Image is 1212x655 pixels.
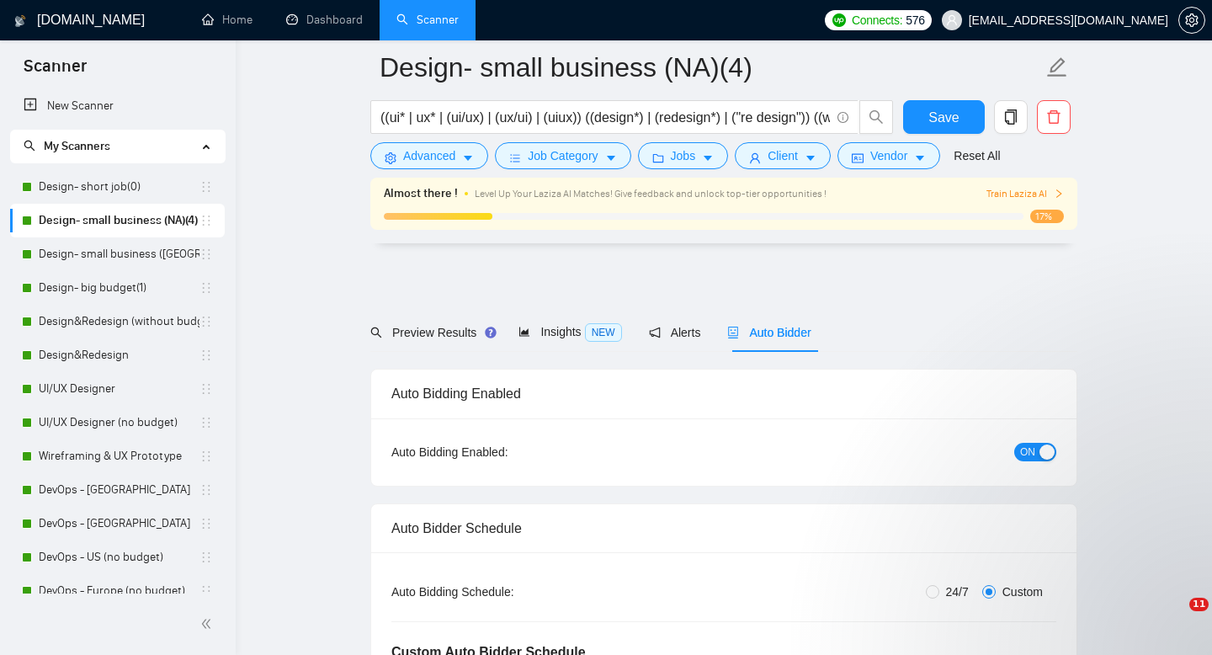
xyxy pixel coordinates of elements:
a: DevOps - Europe (no budget) [39,574,199,608]
span: holder [199,584,213,598]
span: My Scanners [24,139,110,153]
a: DevOps - [GEOGRAPHIC_DATA] [39,473,199,507]
a: Design- small business (NA)(4) [39,204,199,237]
div: Auto Bidding Schedule: [391,583,613,601]
span: holder [199,517,213,530]
span: search [24,140,35,152]
span: bars [509,152,521,164]
a: homeHome [202,13,252,27]
button: search [859,100,893,134]
a: New Scanner [24,89,211,123]
span: caret-down [702,152,714,164]
a: DevOps - US (no budget) [39,541,199,574]
span: Level Up Your Laziza AI Matches! Give feedback and unlock top-tier opportunities ! [475,188,827,200]
div: Auto Bidding Enabled [391,370,1056,418]
span: 11 [1189,598,1209,611]
a: Design- small business ([GEOGRAPHIC_DATA])(4) [39,237,199,271]
span: Alerts [649,326,701,339]
span: Client [768,146,798,165]
span: copy [995,109,1027,125]
button: folderJobscaret-down [638,142,729,169]
li: DevOps - US [10,473,225,507]
span: holder [199,483,213,497]
span: idcard [852,152,864,164]
a: UI/UX Designer [39,372,199,406]
span: Auto Bidder [727,326,811,339]
span: holder [199,349,213,362]
span: Connects: [852,11,902,29]
span: Jobs [671,146,696,165]
li: UI/UX Designer [10,372,225,406]
span: Vendor [870,146,907,165]
span: holder [199,416,213,429]
span: search [370,327,382,338]
span: delete [1038,109,1070,125]
img: upwork-logo.png [832,13,846,27]
li: Wireframing & UX Prototype [10,439,225,473]
span: user [749,152,761,164]
span: double-left [200,615,217,632]
li: Design&Redesign [10,338,225,372]
a: Reset All [954,146,1000,165]
button: userClientcaret-down [735,142,831,169]
span: holder [199,551,213,564]
a: UI/UX Designer (no budget) [39,406,199,439]
button: copy [994,100,1028,134]
span: setting [1179,13,1204,27]
span: Save [928,107,959,128]
span: Almost there ! [384,184,458,203]
span: caret-down [605,152,617,164]
li: Design&Redesign (without budget) [10,305,225,338]
li: Design- small business (NA)(4) [10,204,225,237]
input: Search Freelance Jobs... [380,107,830,128]
span: NEW [585,323,622,342]
span: holder [199,248,213,261]
span: folder [652,152,664,164]
span: 17% [1030,210,1064,223]
span: Scanner [10,54,100,89]
span: Preview Results [370,326,492,339]
span: ON [1020,443,1035,461]
button: setting [1178,7,1205,34]
iframe: To enrich screen reader interactions, please activate Accessibility in Grammarly extension settings [1155,598,1195,638]
a: dashboardDashboard [286,13,363,27]
span: My Scanners [44,139,110,153]
a: Wireframing & UX Prototype [39,439,199,473]
li: DevOps - Europe [10,507,225,541]
button: delete [1037,100,1071,134]
li: New Scanner [10,89,225,123]
a: Design&Redesign (without budget) [39,305,199,338]
button: Train Laziza AI [986,186,1064,202]
a: Design- big budget(1) [39,271,199,305]
div: Auto Bidder Schedule [391,504,1056,552]
li: UI/UX Designer (no budget) [10,406,225,439]
a: Design- short job(0) [39,170,199,204]
span: Advanced [403,146,455,165]
span: Job Category [528,146,598,165]
button: barsJob Categorycaret-down [495,142,630,169]
div: Tooltip anchor [483,325,498,340]
a: DevOps - [GEOGRAPHIC_DATA] [39,507,199,541]
span: setting [385,152,396,164]
span: Insights [518,325,621,338]
span: search [860,109,892,125]
span: area-chart [518,326,530,338]
span: caret-down [805,152,816,164]
span: 576 [906,11,924,29]
div: Auto Bidding Enabled: [391,443,613,461]
span: holder [199,214,213,227]
span: holder [199,281,213,295]
span: robot [727,327,739,338]
li: Design- small business (Europe)(4) [10,237,225,271]
a: searchScanner [396,13,459,27]
button: Save [903,100,985,134]
span: holder [199,382,213,396]
button: settingAdvancedcaret-down [370,142,488,169]
span: edit [1046,56,1068,78]
span: holder [199,450,213,463]
li: Design- big budget(1) [10,271,225,305]
li: DevOps - US (no budget) [10,541,225,574]
span: notification [649,327,661,338]
span: right [1054,189,1064,199]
